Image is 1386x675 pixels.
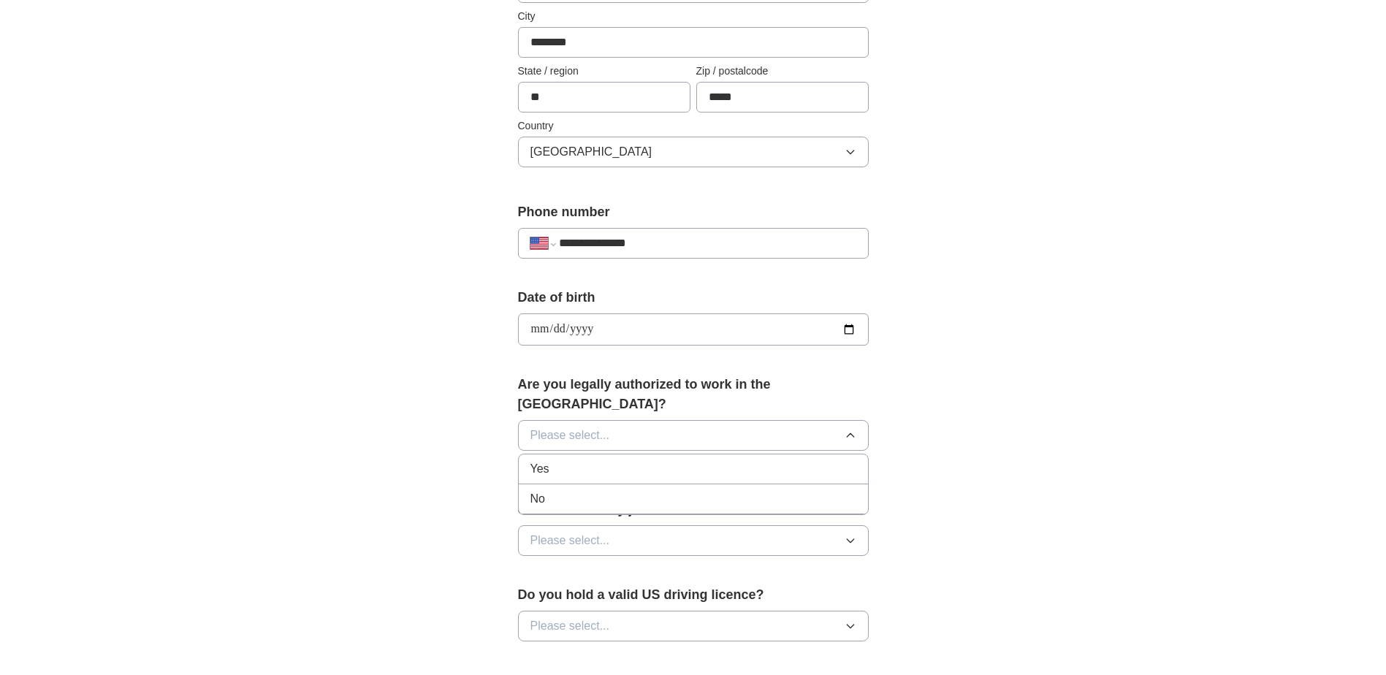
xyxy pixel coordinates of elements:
[518,118,869,134] label: Country
[530,617,610,635] span: Please select...
[518,202,869,222] label: Phone number
[518,585,869,605] label: Do you hold a valid US driving licence?
[518,9,869,24] label: City
[518,137,869,167] button: [GEOGRAPHIC_DATA]
[530,427,610,444] span: Please select...
[518,288,869,308] label: Date of birth
[530,490,545,508] span: No
[518,375,869,414] label: Are you legally authorized to work in the [GEOGRAPHIC_DATA]?
[530,532,610,549] span: Please select...
[530,460,549,478] span: Yes
[696,64,869,79] label: Zip / postalcode
[518,64,690,79] label: State / region
[518,611,869,641] button: Please select...
[530,143,652,161] span: [GEOGRAPHIC_DATA]
[518,420,869,451] button: Please select...
[518,525,869,556] button: Please select...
